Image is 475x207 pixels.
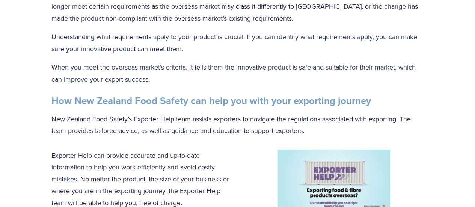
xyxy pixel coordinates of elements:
[51,31,424,54] p: Understanding what requirements apply to your product is crucial. If you can identify what requir...
[51,113,424,137] p: New Zealand Food Safety’s Exporter Help team assists exporters to navigate the regulations associ...
[51,94,371,108] strong: How New Zealand Food Safety can help you with your exporting journey
[51,61,424,85] p: When you meet the overseas market’s criteria, it tells them the innovative product is safe and su...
